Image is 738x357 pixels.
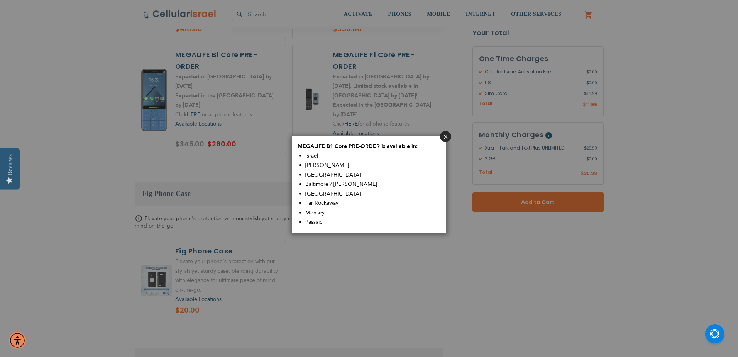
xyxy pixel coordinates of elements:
[305,152,318,159] span: Israel
[305,180,377,188] span: Baltimore / [PERSON_NAME]
[305,161,349,169] span: [PERSON_NAME]
[305,199,339,207] span: Far Rockaway
[305,190,361,197] span: [GEOGRAPHIC_DATA]
[305,209,325,216] span: Monsey
[7,154,14,175] div: Reviews
[9,332,26,349] div: Accessibility Menu
[305,171,361,178] span: [GEOGRAPHIC_DATA]
[298,143,418,150] span: MEGALIFE B1 Core PRE-ORDER is available in:
[305,218,322,226] span: Passaic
